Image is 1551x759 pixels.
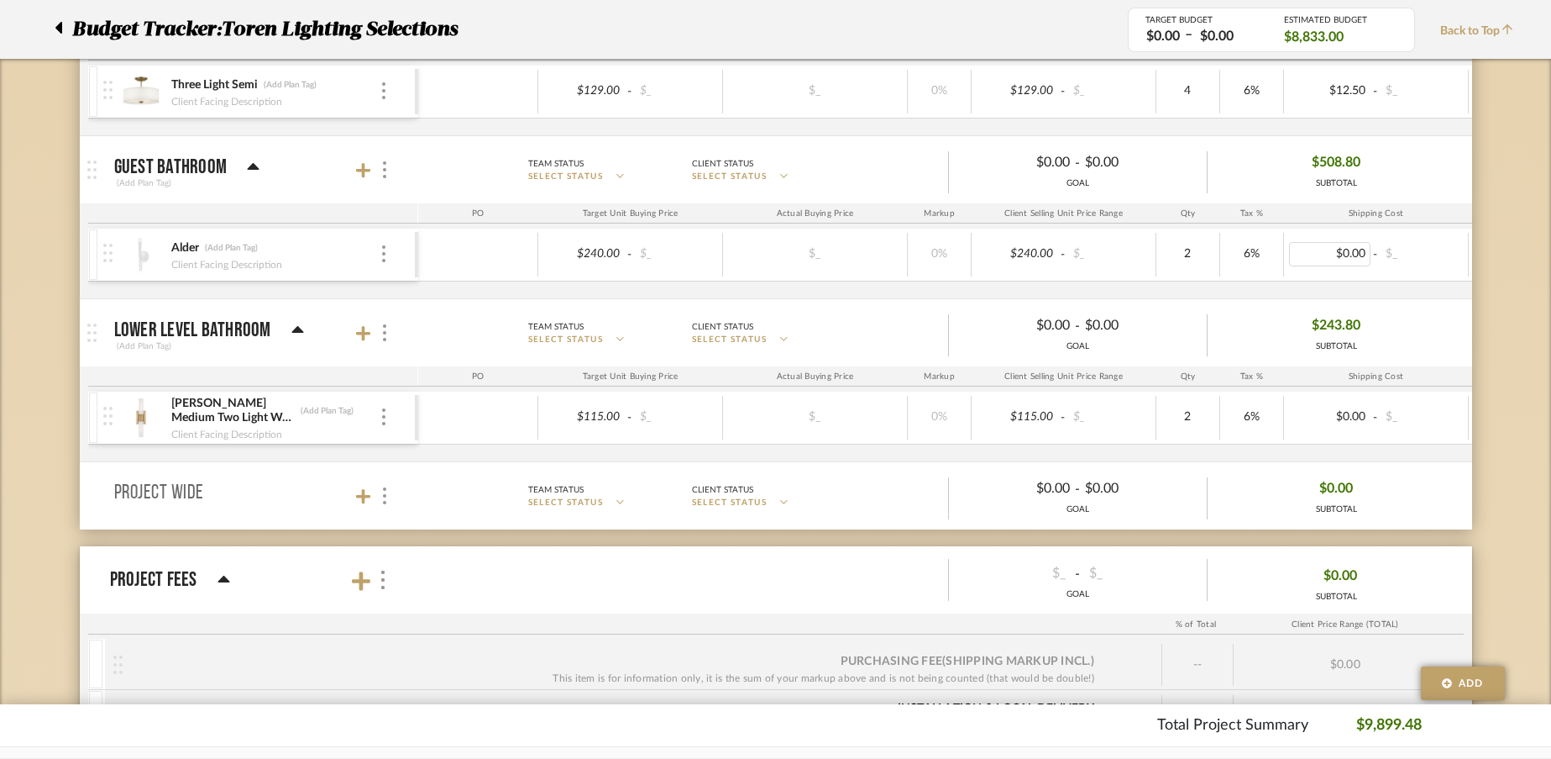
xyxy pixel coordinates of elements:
img: more.svg [379,571,387,589]
span: SELECT STATUS [528,171,604,183]
div: Client Facing Description [170,426,283,443]
div: Lower Level Bathroom(Add Plan Tag)Team StatusSELECT STATUSClient StatusSELECT STATUS$0.00-$0.00GO... [88,366,1472,461]
div: $0.00 [962,476,1075,502]
div: SUBTOTAL [1316,591,1357,604]
mat-expansion-panel-header: Project WideTeam StatusSELECT STATUSClient StatusSELECT STATUS$0.00-$0.00GOAL$0.00SUBTOTAL [80,462,1472,530]
span: $243.80 [1312,313,1360,339]
div: Markup [908,203,972,224]
div: 0% [913,242,966,266]
div: $0.00 [1141,27,1185,46]
div: 2 [1161,242,1214,266]
div: $115.00 [977,405,1059,430]
mat-expansion-panel-header: Project Fees$_-$_GOAL$0.00SUBTOTAL [80,546,1472,614]
img: 3dots-v.svg [382,82,385,99]
div: ESTIMATED BUDGET [1284,15,1397,25]
div: $_ [1381,405,1463,430]
div: Purchasing Fee (Shipping markup incl.) [841,653,1094,670]
div: Team Status [528,482,584,498]
span: SELECT STATUS [528,334,604,346]
img: c8071044-0eaf-4c41-86c7-f39afbf2113a_50x50.jpg [121,398,162,438]
div: (Add Plan Tag) [300,405,354,417]
div: Client Selling Unit Price Range [972,366,1156,387]
div: $0.00 [1080,150,1192,176]
div: (Add Plan Tag) [114,176,174,191]
span: - [1370,246,1381,263]
div: $0.00 [1234,644,1457,686]
div: $_ [635,242,717,266]
span: - [1370,409,1381,426]
div: $_ [768,405,861,430]
img: vertical-grip.svg [103,81,113,99]
span: SELECT STATUS [692,497,768,509]
div: 2 [1161,405,1214,430]
div: $_ [635,79,717,103]
button: Add [1421,667,1505,700]
div: $129.00 [543,79,626,103]
div: $_ [768,242,861,266]
span: - [1370,83,1381,100]
div: This item is for information only, it is the sum of your markup above and is not being counted (t... [553,670,1094,687]
div: PO [418,366,538,387]
span: $0.00 [1323,563,1357,589]
div: Client Status [692,319,753,335]
img: 3dots-v.svg [382,408,385,425]
span: SELECT STATUS [692,334,768,346]
div: (Add Plan Tag) [204,242,259,254]
div: [PERSON_NAME] Medium Two Light Wall / Bath [170,396,296,426]
div: Tax % [1220,366,1284,387]
div: Ship. Markup % [1469,366,1550,387]
span: - [1058,246,1068,263]
span: - [1075,479,1080,499]
div: SUBTOTAL [1316,503,1357,516]
div: 6% [1225,405,1278,430]
div: Client Selling Unit Price Range [972,203,1156,224]
div: $0.00 [1195,27,1239,46]
div: Client Facing Description [170,256,283,273]
img: 0d3293cc-a163-411b-b9c8-cae1b1a5870e_50x50.jpg [121,235,162,275]
div: Target Unit Buying Price [538,366,723,387]
span: SELECT STATUS [692,171,768,183]
div: Client Status [692,156,753,171]
div: SUBTOTAL [1312,340,1360,353]
mat-expansion-panel-header: Lower Level Bathroom(Add Plan Tag)Team StatusSELECT STATUSClient StatusSELECT STATUS$0.00-$0.00GO... [80,299,1472,366]
span: - [625,246,635,263]
img: vertical-grip.svg [113,656,123,674]
span: Budget Tracker: [72,14,222,45]
div: (Add Plan Tag) [114,339,174,354]
p: Lower Level Bathroom [114,320,271,340]
mat-expansion-panel-header: Installation & Local DeliveryClient Facing Description0%$0.00 [88,690,1464,741]
div: $_ [1068,79,1150,103]
span: - [1075,153,1080,173]
img: 15548096-a4af-4bf6-b599-571dc94aec85_50x50.jpg [121,71,162,112]
div: Team Status [528,156,584,171]
span: Back to Top [1440,23,1522,40]
img: 3dots-v.svg [383,488,386,504]
div: GOAL [949,177,1207,190]
div: $_ [1381,242,1463,266]
div: $0.00 [962,313,1075,339]
p: Guest Bathroom [114,157,228,177]
div: - [949,561,1207,587]
div: % of Total [1160,614,1231,635]
div: Team Status [528,319,584,335]
div: Client Price Range (TOTAL) [1231,614,1459,635]
span: Add [1459,676,1484,691]
div: $0.00 [1289,242,1371,266]
div: Shipping Cost [1284,203,1469,224]
p: Toren Lighting Selections [222,14,466,45]
div: Guest Bathroom(Add Plan Tag)Team StatusSELECT STATUSClient StatusSELECT STATUS$0.00-$0.00GOAL$508... [88,203,1472,298]
span: - [1058,409,1068,426]
div: $_ [1068,242,1150,266]
p: $9,899.48 [1356,714,1422,737]
div: TARGET BUDGET [1145,15,1259,25]
div: $115.00 [543,405,626,430]
div: (Add Plan Tag) [263,79,317,91]
div: $129.00 [977,79,1059,103]
div: 6% [1225,79,1278,103]
div: $_ [768,79,861,103]
div: $_ [1381,79,1463,103]
div: 0% [913,79,966,103]
div: Alder [170,240,200,256]
span: - [1075,316,1080,336]
p: Total Project Summary [1157,714,1308,737]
